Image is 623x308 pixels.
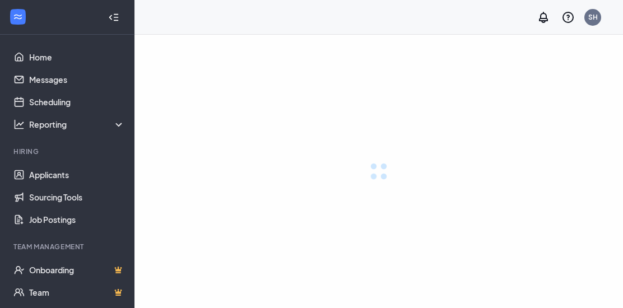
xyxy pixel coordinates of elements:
svg: QuestionInfo [561,11,575,24]
a: Sourcing Tools [29,186,125,208]
div: Team Management [13,242,123,251]
svg: WorkstreamLogo [12,11,24,22]
svg: Collapse [108,12,119,23]
a: Home [29,46,125,68]
a: Messages [29,68,125,91]
div: Hiring [13,147,123,156]
svg: Notifications [537,11,550,24]
a: TeamCrown [29,281,125,304]
div: Reporting [29,119,125,130]
a: Applicants [29,164,125,186]
a: Scheduling [29,91,125,113]
a: OnboardingCrown [29,259,125,281]
div: SH [588,12,598,22]
svg: Analysis [13,119,25,130]
a: Job Postings [29,208,125,231]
